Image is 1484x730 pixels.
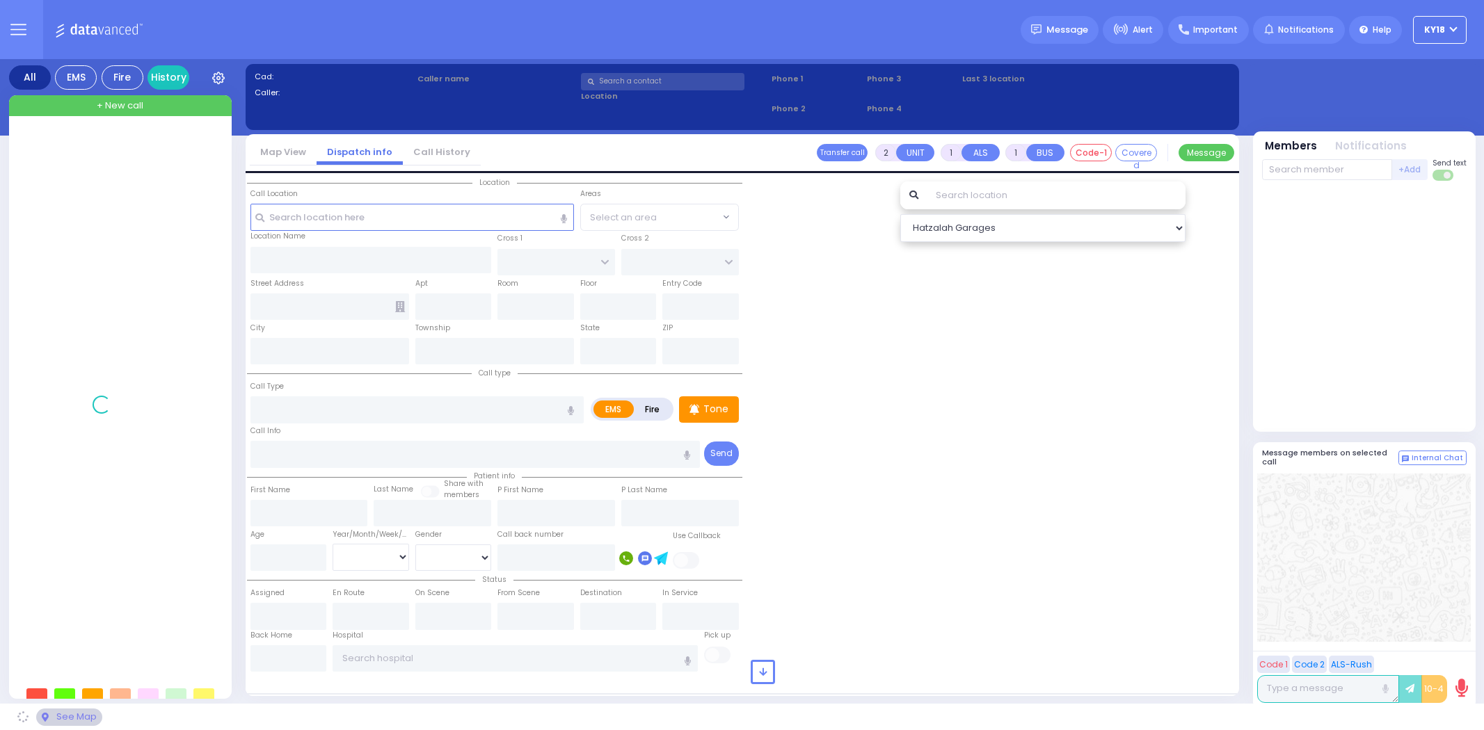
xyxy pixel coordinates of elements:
button: ALS [962,144,1000,161]
span: Phone 4 [867,103,957,115]
label: Call back number [497,529,564,540]
label: State [580,323,600,334]
label: Areas [580,188,601,200]
small: Share with [444,478,484,489]
label: Use Callback [673,530,721,542]
div: EMS [55,65,97,90]
label: P First Name [497,485,543,496]
label: Cross 2 [621,233,649,244]
button: Code-1 [1070,144,1112,161]
button: Message [1179,144,1234,161]
p: Tone [703,402,728,416]
img: message.svg [1031,24,1042,35]
span: KY18 [1424,24,1445,36]
label: In Service [662,587,698,599]
span: Send text [1433,158,1467,168]
span: Alert [1133,24,1153,36]
button: Code 2 [1292,656,1327,673]
span: Other building occupants [395,301,405,312]
button: Covered [1115,144,1157,161]
label: Street Address [250,278,304,289]
label: Last Name [374,484,413,495]
label: Apt [415,278,428,289]
label: Caller: [255,87,413,99]
label: Room [497,278,518,289]
div: See map [36,708,102,726]
input: Search a contact [581,73,744,90]
label: P Last Name [621,485,667,496]
label: Hospital [333,630,363,641]
label: Turn off text [1433,168,1455,182]
label: Last 3 location [962,73,1096,85]
label: Location [581,90,767,102]
label: Call Type [250,381,284,392]
button: Members [1265,138,1317,154]
span: Location [472,177,517,188]
h5: Message members on selected call [1262,448,1398,467]
span: members [444,489,479,500]
label: On Scene [415,587,449,599]
button: Code 1 [1257,656,1290,673]
label: En Route [333,587,365,599]
label: Caller name [417,73,576,85]
label: Entry Code [662,278,702,289]
a: Dispatch info [317,145,403,159]
a: History [147,65,189,90]
label: Assigned [250,587,285,599]
span: Patient info [467,471,522,481]
button: BUS [1026,144,1064,161]
button: KY18 [1413,16,1467,44]
span: Message [1046,23,1088,37]
label: Age [250,529,264,540]
input: Search hospital [333,645,698,672]
label: Location Name [250,231,305,242]
img: Logo [55,21,147,38]
label: ZIP [662,323,673,334]
span: Phone 2 [772,103,862,115]
label: Township [415,323,450,334]
button: Notifications [1335,138,1407,154]
span: Phone 3 [867,73,957,85]
span: Phone 1 [772,73,862,85]
input: Search location [927,181,1185,209]
label: City [250,323,265,334]
a: Call History [403,145,481,159]
img: comment-alt.png [1402,455,1409,462]
label: Floor [580,278,597,289]
button: Internal Chat [1398,451,1467,466]
button: UNIT [896,144,934,161]
div: Year/Month/Week/Day [333,529,409,540]
label: Call Info [250,425,280,437]
label: Cross 1 [497,233,522,244]
span: Call type [472,368,518,378]
button: ALS-Rush [1329,656,1374,673]
span: Internal Chat [1412,453,1463,463]
label: EMS [593,400,634,418]
label: Back Home [250,630,292,641]
input: Search location here [250,204,574,230]
label: Pick up [704,630,731,641]
span: + New call [97,99,143,113]
span: Notifications [1278,24,1334,36]
label: Destination [580,587,622,599]
button: Transfer call [817,144,868,161]
div: Fire [102,65,143,90]
label: Gender [415,529,442,540]
label: First Name [250,485,290,496]
label: From Scene [497,587,540,599]
span: Important [1193,24,1238,36]
label: Cad: [255,71,413,83]
span: Select an area [590,211,657,225]
label: Call Location [250,188,298,200]
span: Help [1373,24,1391,36]
label: Fire [633,400,672,418]
span: Status [475,574,513,585]
a: Map View [250,145,317,159]
input: Search member [1262,159,1392,180]
button: Send [704,441,739,466]
div: All [9,65,51,90]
